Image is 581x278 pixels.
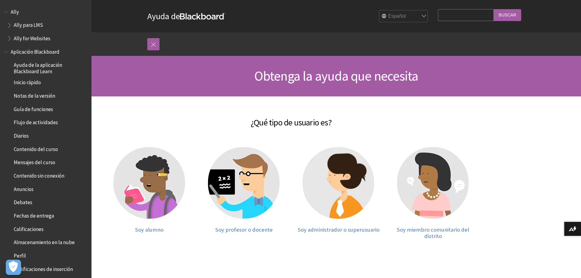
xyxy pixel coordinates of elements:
span: Ayuda de la aplicación Blackboard Learn [14,60,87,74]
a: Ayuda deBlackboard [147,11,225,22]
span: Soy miembro comunitario del distrito [397,226,469,240]
input: Buscar [494,9,521,21]
span: Mensajes del curso [14,157,55,166]
span: Contenido del curso [14,144,58,152]
span: Ally [11,7,19,15]
span: Contenido sin conexión [14,171,64,179]
span: Inicio rápido [14,78,41,86]
span: Soy administrador o superusuario [298,226,379,233]
span: Diarios [14,131,29,139]
span: Aplicación Blackboard [11,47,59,55]
h2: ¿Qué tipo de usuario es? [102,109,480,129]
img: Profesor [208,147,280,219]
nav: Book outline for Anthology Ally Help [4,7,88,44]
img: Administrador [303,147,374,219]
span: Notificaciones de inserción [14,264,73,272]
span: Soy alumno [135,226,163,233]
a: Miembro comunitario Soy miembro comunitario del distrito [392,147,474,240]
a: Profesor Soy profesor o docente [203,147,285,240]
span: Debates [14,197,32,206]
span: Soy profesor o docente [215,226,273,233]
strong: Blackboard [180,13,225,20]
span: Almacenamiento en la nube [14,237,75,246]
span: Fechas de entrega [14,211,54,219]
span: Guía de funciones [14,104,53,112]
a: Administrador Soy administrador o superusuario [297,147,380,240]
span: Calificaciones [14,224,44,232]
span: Perfil [14,251,26,259]
img: Alumno [113,147,185,219]
span: Anuncios [14,184,34,192]
button: Abrir preferencias [6,260,21,275]
span: Ally for Websites [14,33,50,42]
select: Site Language Selector [379,10,428,23]
span: Notas de la versión [14,91,55,99]
a: Alumno Soy alumno [108,147,191,240]
span: Obtenga la ayuda que necesita [254,67,418,84]
span: Ally para LMS [14,20,43,28]
span: Flujo de actividades [14,117,58,126]
img: Miembro comunitario [397,147,469,219]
